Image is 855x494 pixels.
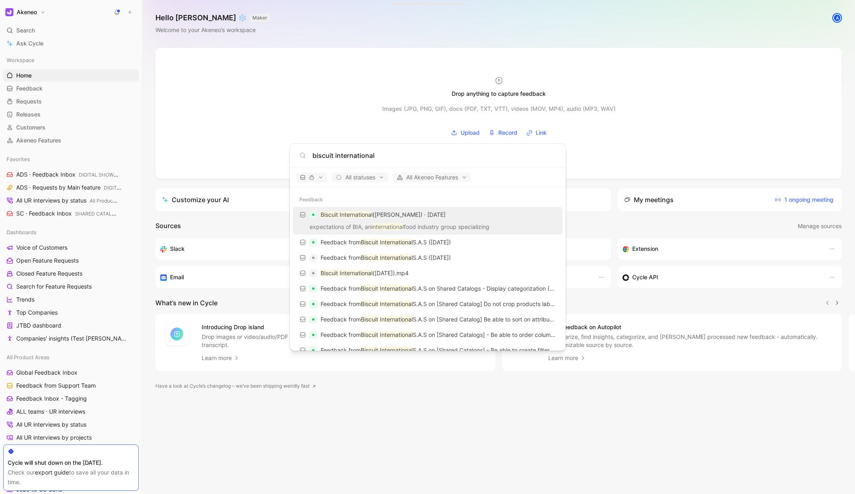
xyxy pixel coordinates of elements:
a: Feedback fromBiscuit InternationalS.A.S on [Shared Catalogs] - Be able to order columns in produc... [293,327,562,343]
button: All Akeneo Features [393,173,471,182]
div: Feedback [290,192,566,207]
input: Type a command or search anything [312,151,556,160]
p: Feedback from S.A.S on [Shared Catalog] Do not crop products label if they are too long [321,299,556,309]
p: ([PERSON_NAME]) · [DATE] [321,210,446,220]
mark: International [380,254,413,261]
a: Biscuit International([DATE]).mp4 [293,265,562,281]
p: Feedback from S.A.S on Shared Catalogs - Display categorization (Breadcrumbs) on products [321,284,556,293]
mark: Biscuit [361,316,378,323]
mark: Biscuit [361,239,378,246]
mark: International [380,300,413,307]
mark: Biscuit [361,285,378,292]
mark: Biscuit [361,347,378,354]
mark: international [371,223,404,230]
a: Biscuit International([PERSON_NAME]) · [DATE]expectations of BIA, aninternationalfood industry gr... [293,207,562,235]
a: Feedback fromBiscuit InternationalS.A.S ([DATE]) [293,250,562,265]
mark: International [380,285,413,292]
a: Feedback fromBiscuit InternationalS.A.S on [Shared Catalogs] - Be able to create filters views [293,343,562,358]
mark: Biscuit [321,270,338,276]
p: Feedback from S.A.S ([DATE]) [321,253,451,263]
a: Feedback fromBiscuit InternationalS.A.S ([DATE]) [293,235,562,250]
span: All statuses [336,173,384,182]
mark: International [380,331,413,338]
p: Feedback from S.A.S on [Shared Catalogs] - Be able to order columns in product grid in list view [321,330,556,340]
a: Feedback fromBiscuit InternationalS.A.S on [Shared Catalog] Be able to sort on attributes in the SC [293,312,562,327]
button: All statuses [332,173,388,182]
mark: International [380,347,413,354]
p: ([DATE]).mp4 [321,268,409,278]
mark: International [340,211,373,218]
p: Feedback from S.A.S on [Shared Catalog] Be able to sort on attributes in the SC [321,315,556,324]
mark: Biscuit [361,254,378,261]
mark: Biscuit [361,331,378,338]
mark: International [380,239,413,246]
a: Feedback fromBiscuit InternationalS.A.S on [Shared Catalog] Do not crop products label if they ar... [293,296,562,312]
mark: International [380,316,413,323]
mark: Biscuit [361,300,378,307]
p: Feedback from S.A.S on [Shared Catalogs] - Be able to create filters views [321,345,556,355]
mark: Biscuit [321,211,338,218]
p: Feedback from S.A.S ([DATE]) [321,237,451,247]
p: expectations of BIA, an food industry group specializing [295,222,560,234]
a: Feedback fromBiscuit InternationalS.A.S on Shared Catalogs - Display categorization (Breadcrumbs)... [293,281,562,296]
span: All Akeneo Features [396,173,467,182]
mark: International [340,270,373,276]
